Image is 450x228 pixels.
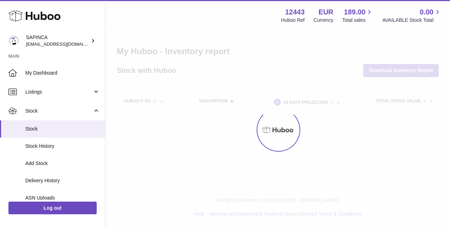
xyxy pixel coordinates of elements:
span: AVAILABLE Stock Total [382,17,442,24]
div: Huboo Ref [281,17,305,24]
span: Delivery History [25,177,100,184]
a: 0.00 AVAILABLE Stock Total [382,7,442,24]
span: Add Stock [25,160,100,167]
span: 189.00 [344,7,365,17]
div: Currency [314,17,334,24]
span: [EMAIL_ADDRESS][DOMAIN_NAME] [26,41,103,47]
span: Stock [25,126,100,132]
div: SAPINCA [26,34,89,47]
span: Listings [25,89,92,95]
span: 0.00 [420,7,433,17]
span: Stock History [25,143,100,150]
a: 189.00 Total sales [342,7,373,24]
strong: EUR [319,7,333,17]
strong: 12443 [285,7,305,17]
span: My Dashboard [25,70,100,76]
span: ASN Uploads [25,195,100,201]
span: Stock [25,108,92,114]
img: info@sapinca.com [8,36,19,46]
a: Log out [8,202,97,214]
span: Total sales [342,17,373,24]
